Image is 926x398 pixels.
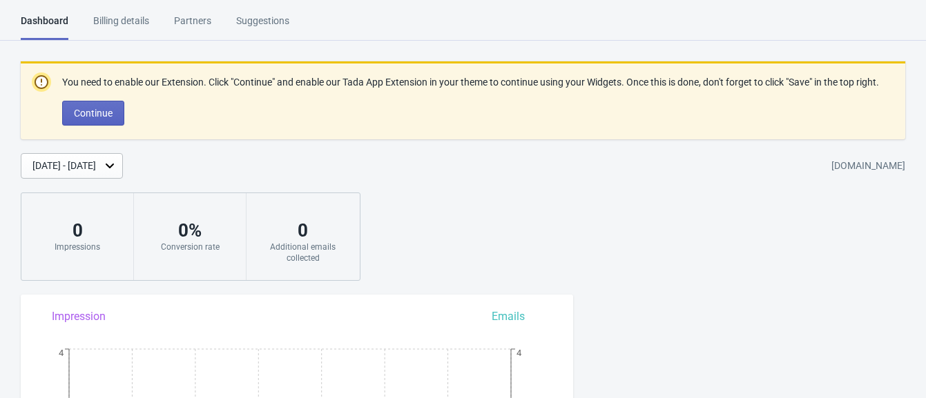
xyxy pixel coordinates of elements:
div: Dashboard [21,14,68,40]
div: [DATE] - [DATE] [32,159,96,173]
div: Partners [174,14,211,38]
div: [DOMAIN_NAME] [831,154,905,179]
div: Additional emails collected [260,241,345,263]
div: 0 [260,219,345,241]
div: Impressions [35,241,119,252]
p: You need to enable our Extension. Click "Continue" and enable our Tada App Extension in your them... [62,75,879,90]
tspan: 4 [59,348,64,358]
div: Suggestions [236,14,289,38]
div: Billing details [93,14,149,38]
tspan: 4 [517,348,522,358]
button: Continue [62,101,124,126]
div: 0 [35,219,119,241]
span: Continue [74,108,113,119]
div: 0 % [148,219,232,241]
div: Conversion rate [148,241,232,252]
